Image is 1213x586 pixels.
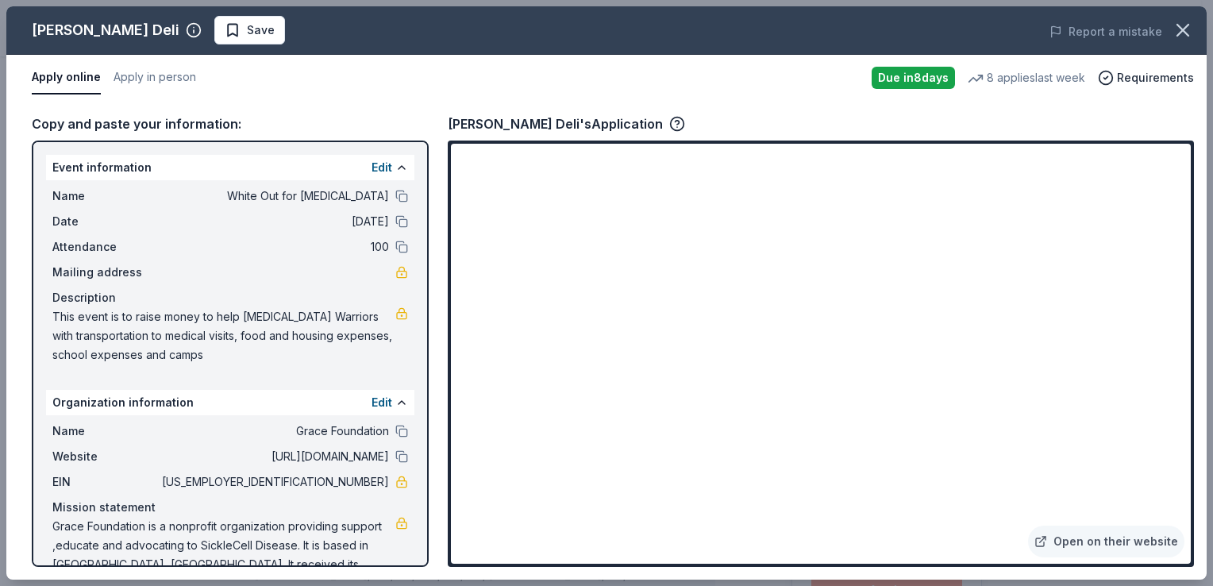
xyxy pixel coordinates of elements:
[52,498,408,517] div: Mission statement
[1117,68,1194,87] span: Requirements
[1049,22,1162,41] button: Report a mistake
[52,288,408,307] div: Description
[52,422,159,441] span: Name
[159,187,389,206] span: White Out for [MEDICAL_DATA]
[247,21,275,40] span: Save
[372,158,392,177] button: Edit
[159,237,389,256] span: 100
[46,390,414,415] div: Organization information
[32,17,179,43] div: [PERSON_NAME] Deli
[32,61,101,94] button: Apply online
[52,212,159,231] span: Date
[52,307,395,364] span: This event is to raise money to help [MEDICAL_DATA] Warriors with transportation to medical visit...
[32,114,429,134] div: Copy and paste your information:
[52,517,395,574] span: Grace Foundation is a nonprofit organization providing support ,educate and advocating to SickleC...
[159,447,389,466] span: [URL][DOMAIN_NAME]
[872,67,955,89] div: Due in 8 days
[372,393,392,412] button: Edit
[968,68,1085,87] div: 8 applies last week
[114,61,196,94] button: Apply in person
[159,472,389,492] span: [US_EMPLOYER_IDENTIFICATION_NUMBER]
[1098,68,1194,87] button: Requirements
[52,237,159,256] span: Attendance
[52,263,159,282] span: Mailing address
[52,187,159,206] span: Name
[159,212,389,231] span: [DATE]
[1028,526,1184,557] a: Open on their website
[46,155,414,180] div: Event information
[214,16,285,44] button: Save
[52,447,159,466] span: Website
[52,472,159,492] span: EIN
[159,422,389,441] span: Grace Foundation
[448,114,685,134] div: [PERSON_NAME] Deli's Application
